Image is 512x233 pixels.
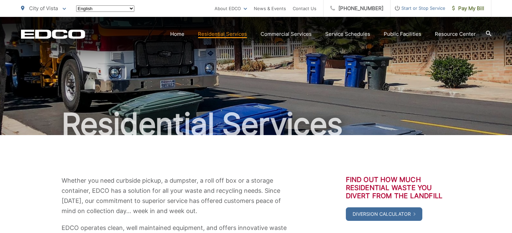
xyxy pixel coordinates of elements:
a: News & Events [254,4,286,12]
a: Commercial Services [261,30,312,38]
span: Pay My Bill [452,4,484,12]
span: City of Vista [29,5,58,11]
a: Service Schedules [325,30,370,38]
select: Select a language [76,5,134,12]
h1: Residential Services [21,107,491,141]
a: About EDCO [215,4,247,12]
a: Home [170,30,184,38]
p: Whether you need curbside pickup, a dumpster, a roll off box or a storage container, EDCO has a s... [62,176,288,216]
a: Residential Services [198,30,247,38]
a: Public Facilities [384,30,421,38]
a: Contact Us [293,4,316,12]
a: Diversion Calculator [346,207,422,221]
a: EDCD logo. Return to the homepage. [21,29,85,39]
h3: Find out how much residential waste you divert from the landfill [346,176,451,200]
a: Resource Center [435,30,476,38]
